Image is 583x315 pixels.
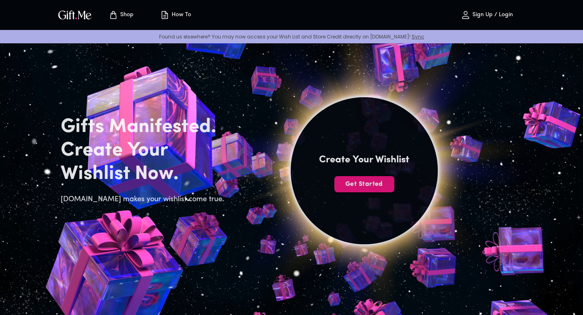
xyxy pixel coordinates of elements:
[412,33,424,40] a: Sync
[61,162,229,186] h2: Wishlist Now.
[61,139,229,162] h2: Create Your
[446,2,527,28] button: Sign Up / Login
[334,180,394,189] span: Get Started
[153,2,198,28] button: How To
[334,176,394,192] button: Get Started
[319,153,409,166] h4: Create Your Wishlist
[61,194,229,205] h6: [DOMAIN_NAME] makes your wishlist come true.
[170,12,191,19] p: How To
[118,12,134,19] p: Shop
[160,10,170,20] img: how-to.svg
[470,12,513,19] p: Sign Up / Login
[6,33,577,40] p: Found us elsewhere? You may now access your Wish List and Store Credit directly on [DOMAIN_NAME]!
[99,2,143,28] button: Store page
[57,9,93,21] img: GiftMe Logo
[56,10,94,20] button: GiftMe Logo
[61,115,229,139] h2: Gifts Manifested.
